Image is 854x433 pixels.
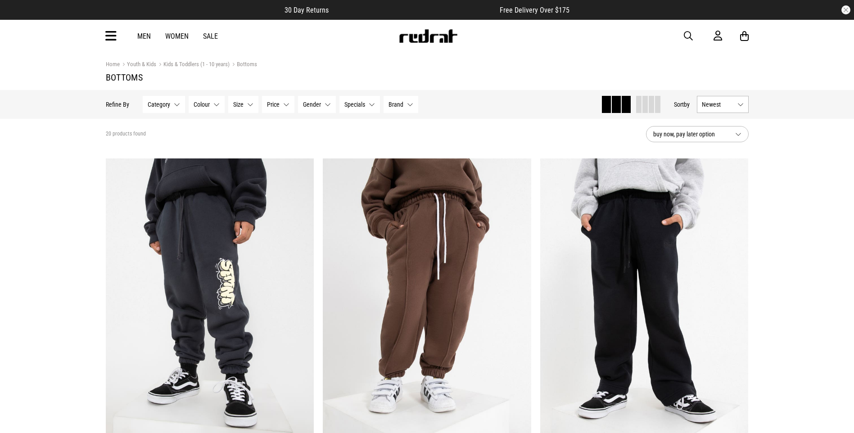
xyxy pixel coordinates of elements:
[156,61,230,69] a: Kids & Toddlers (1 - 10 years)
[500,6,569,14] span: Free Delivery Over $175
[165,32,189,41] a: Women
[230,61,257,69] a: Bottoms
[389,101,403,108] span: Brand
[189,96,225,113] button: Colour
[303,101,321,108] span: Gender
[344,101,365,108] span: Specials
[228,96,258,113] button: Size
[384,96,418,113] button: Brand
[137,32,151,41] a: Men
[347,5,482,14] iframe: Customer reviews powered by Trustpilot
[398,29,458,43] img: Redrat logo
[143,96,185,113] button: Category
[203,32,218,41] a: Sale
[106,131,146,138] span: 20 products found
[298,96,336,113] button: Gender
[106,61,120,68] a: Home
[285,6,329,14] span: 30 Day Returns
[646,126,749,142] button: buy now, pay later option
[262,96,294,113] button: Price
[120,61,156,69] a: Youth & Kids
[653,129,728,140] span: buy now, pay later option
[233,101,244,108] span: Size
[697,96,749,113] button: Newest
[148,101,170,108] span: Category
[106,101,129,108] p: Refine By
[339,96,380,113] button: Specials
[702,101,734,108] span: Newest
[267,101,280,108] span: Price
[684,101,690,108] span: by
[674,99,690,110] button: Sortby
[194,101,210,108] span: Colour
[106,72,749,83] h1: Bottoms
